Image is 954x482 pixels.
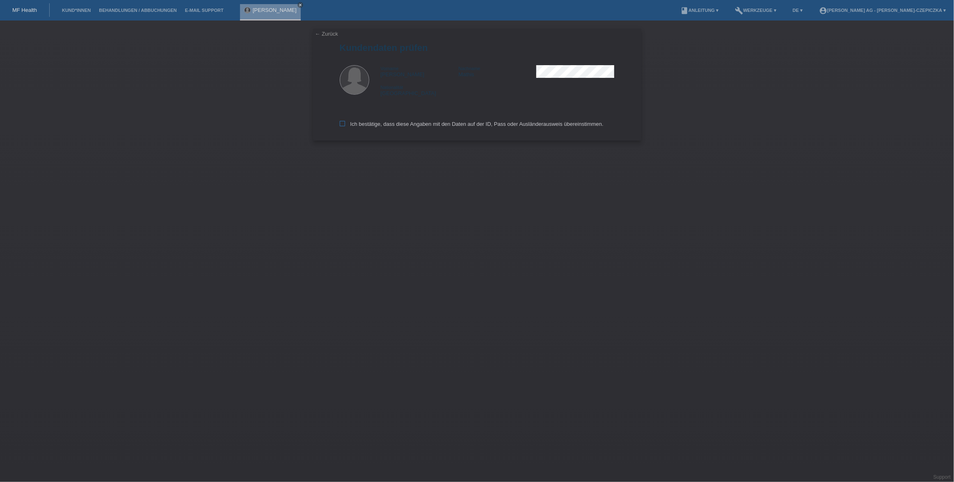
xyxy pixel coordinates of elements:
a: account_circle[PERSON_NAME] AG - [PERSON_NAME]-Czepiczka ▾ [815,8,950,13]
i: close [298,3,302,7]
a: DE ▾ [789,8,807,13]
a: close [297,2,303,8]
a: bookAnleitung ▾ [676,8,723,13]
a: buildWerkzeuge ▾ [731,8,780,13]
div: [PERSON_NAME] [381,65,459,77]
div: [GEOGRAPHIC_DATA] [381,84,459,96]
span: Nachname [458,66,480,71]
span: Nationalität [381,85,403,90]
a: ← Zurück [315,31,338,37]
h1: Kundendaten prüfen [340,43,615,53]
a: MF Health [12,7,37,13]
a: [PERSON_NAME] [253,7,297,13]
a: E-Mail Support [181,8,228,13]
a: Kund*innen [58,8,95,13]
label: Ich bestätige, dass diese Angaben mit den Daten auf der ID, Pass oder Ausländerausweis übereinsti... [340,121,604,127]
span: Vorname [381,66,399,71]
i: book [680,7,689,15]
a: Support [933,474,951,480]
a: Behandlungen / Abbuchungen [95,8,181,13]
i: build [735,7,743,15]
div: Mathis [458,65,536,77]
i: account_circle [819,7,827,15]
